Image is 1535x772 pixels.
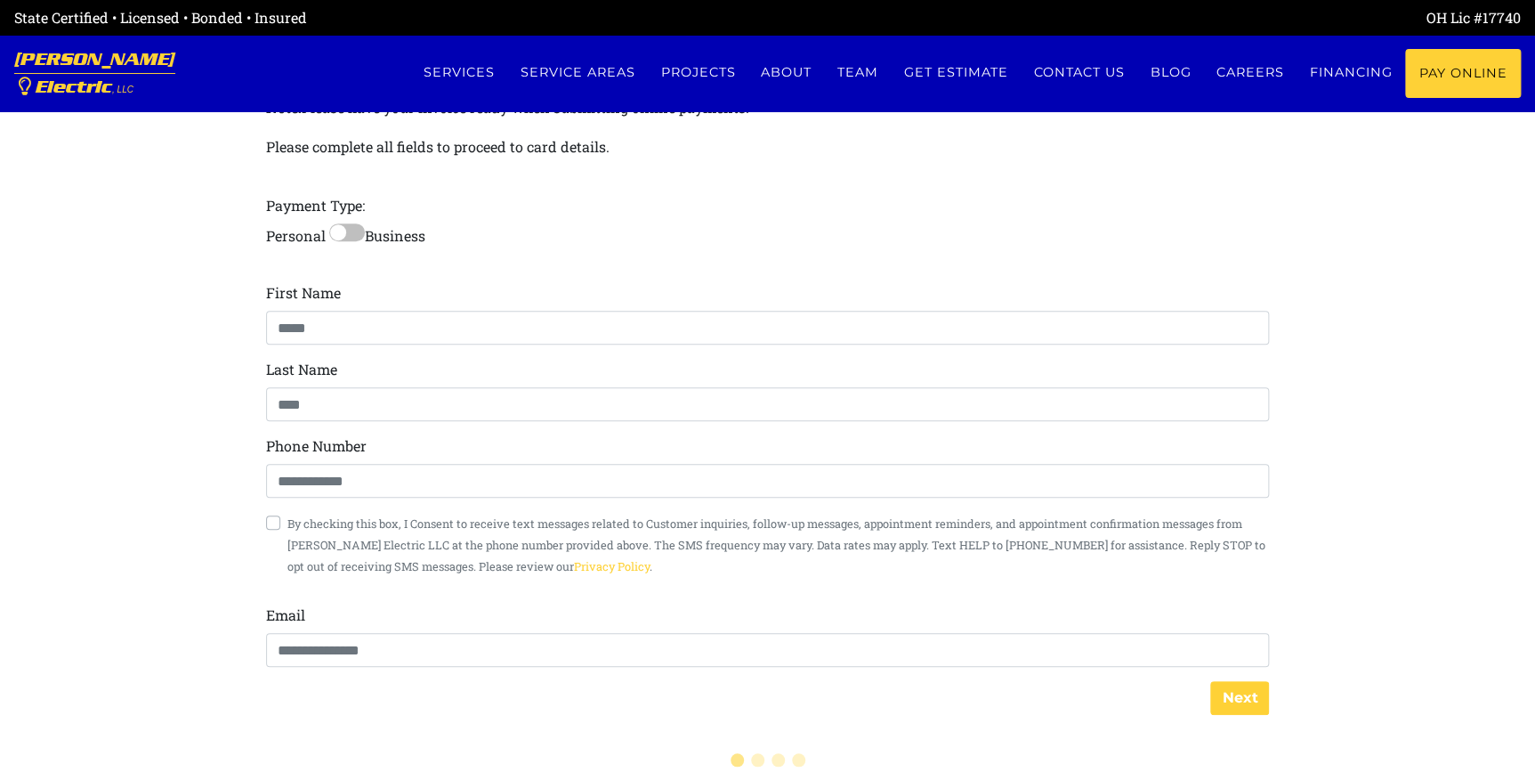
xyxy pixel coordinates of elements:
[748,49,825,96] a: About
[574,559,650,573] a: Privacy Policy
[14,7,768,28] div: State Certified • Licensed • Bonded • Insured
[1204,49,1297,96] a: Careers
[1297,49,1405,96] a: Financing
[112,85,133,94] span: , LLC
[1210,681,1269,715] button: Next
[1021,49,1137,96] a: Contact us
[507,49,648,96] a: Service Areas
[266,282,341,304] label: First Name
[825,49,892,96] a: Team
[266,56,1270,667] div: Personal Business
[1405,49,1521,98] a: Pay Online
[266,134,610,159] p: Please complete all fields to proceed to card details.
[768,7,1522,28] div: OH Lic #17740
[14,36,175,111] a: [PERSON_NAME] Electric, LLC
[891,49,1021,96] a: Get estimate
[410,49,507,96] a: Services
[266,195,365,216] label: Payment Type:
[1137,49,1204,96] a: Blog
[266,605,305,626] label: Email
[648,49,748,96] a: Projects
[287,516,1265,573] small: By checking this box, I Consent to receive text messages related to Customer inquiries, follow-up...
[266,359,337,380] label: Last Name
[266,435,367,457] label: Phone Number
